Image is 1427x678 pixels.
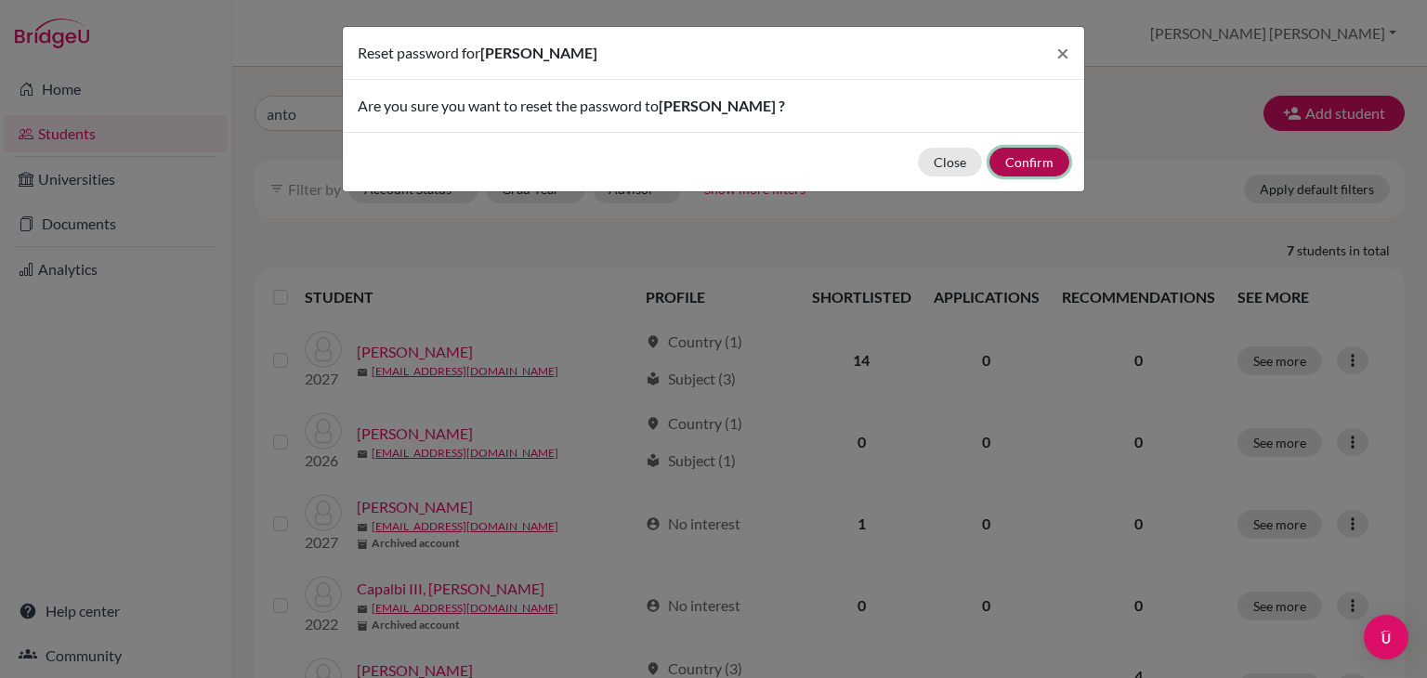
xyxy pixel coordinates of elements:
span: × [1056,39,1069,66]
span: Reset password for [358,44,480,61]
button: Confirm [989,148,1069,176]
button: Close [918,148,982,176]
span: [PERSON_NAME] [480,44,597,61]
div: Open Intercom Messenger [1364,615,1408,659]
button: Close [1041,27,1084,79]
span: [PERSON_NAME] ? [659,97,785,114]
p: Are you sure you want to reset the password to [358,95,1069,117]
